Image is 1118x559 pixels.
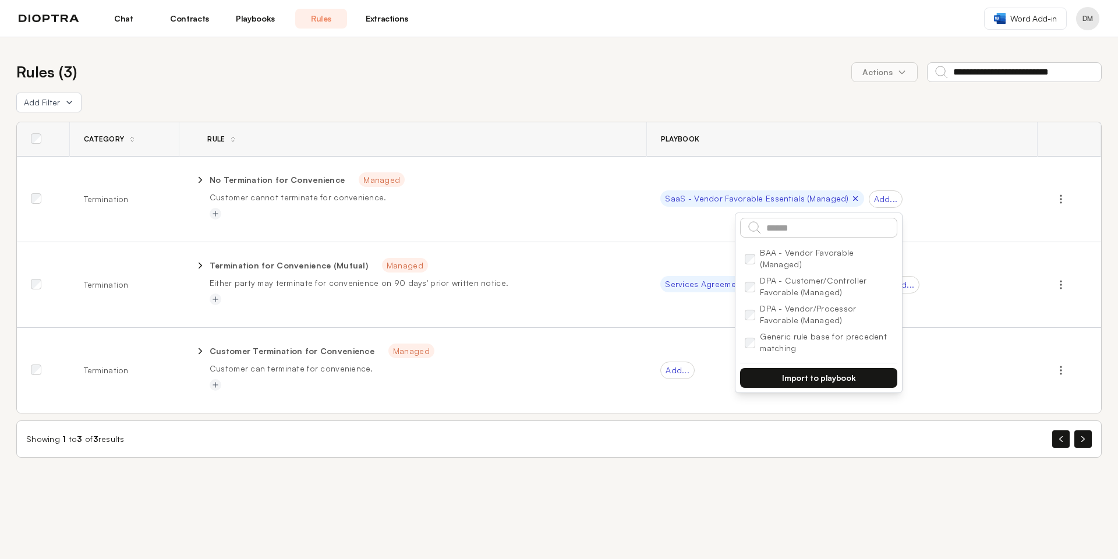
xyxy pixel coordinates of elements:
[742,300,895,328] li: DPA - Vendor/Processor Favorable (Managed)
[24,97,60,108] span: Add Filter
[359,172,405,187] span: Managed
[164,9,215,29] a: Contracts
[93,434,98,444] span: 3
[869,190,903,208] div: Add...
[70,242,179,328] td: Termination
[661,135,699,144] span: Playbook
[660,276,880,292] div: Services Agreement - Vendor Favorable (Managed)
[742,356,895,384] li: MentorcliQ baseline - Fair SaaS agreement playbook
[16,93,82,112] button: Add Filter
[210,293,221,305] button: Add tag
[210,277,633,289] p: Either party may terminate for convenience on 90 days' prior written notice.
[1074,430,1092,448] button: Next
[210,208,221,220] button: Add tag
[210,260,368,271] p: Termination for Convenience (Mutual)
[1010,13,1057,24] span: Word Add-in
[210,174,345,186] p: No Termination for Convenience
[740,368,897,388] button: Import to playbook
[26,433,125,445] div: Showing to of results
[295,9,347,29] a: Rules
[16,61,77,83] h2: Rules ( 3 )
[84,135,124,144] span: Category
[388,344,434,358] span: Managed
[742,245,895,273] li: BAA - Vendor Favorable (Managed)
[210,345,374,357] p: Customer Termination for Convenience
[210,192,633,203] p: Customer cannot terminate for convenience.
[70,157,179,242] td: Termination
[851,62,918,82] button: Actions
[660,190,864,207] div: SaaS - Vendor Favorable Essentials (Managed)
[742,328,895,356] li: Generic rule base for precedent matching
[1076,7,1099,30] button: Profile menu
[193,135,225,144] div: Rule
[994,13,1006,24] img: word
[77,434,82,444] span: 3
[742,273,895,300] li: DPA - Customer/Controller Favorable (Managed)
[853,62,916,83] span: Actions
[660,362,695,379] div: Add...
[19,15,79,23] img: logo
[1052,430,1070,448] button: Previous
[382,258,428,273] span: Managed
[70,328,179,413] td: Termination
[210,379,221,391] button: Add tag
[229,9,281,29] a: Playbooks
[361,9,413,29] a: Extractions
[984,8,1067,30] a: Word Add-in
[210,363,633,374] p: Customer can terminate for convenience.
[98,9,150,29] a: Chat
[62,434,66,444] span: 1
